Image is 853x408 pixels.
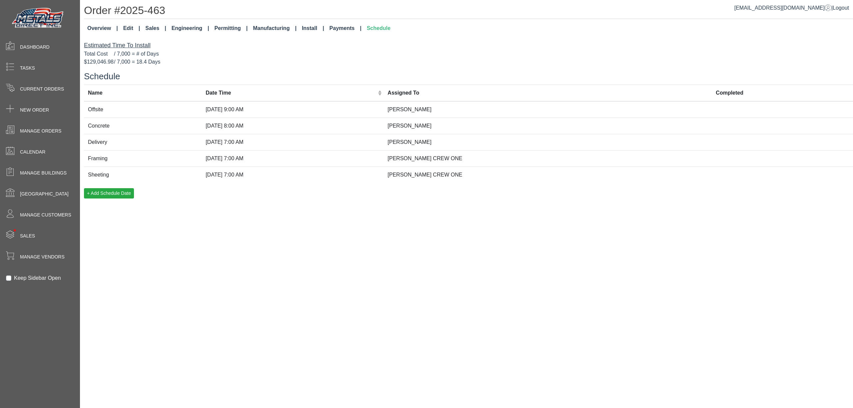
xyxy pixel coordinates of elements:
span: [DATE] 7:00 AM [206,156,244,161]
a: Install [299,22,327,35]
a: Overview [85,22,121,35]
div: | [734,4,849,12]
span: Logout [833,5,849,11]
a: Payments [327,22,364,35]
span: Tasks [20,65,35,72]
td: Framing [84,150,202,167]
h3: Schedule [84,71,853,82]
div: Assigned To [388,89,708,97]
span: Manage Customers [20,211,71,218]
span: [DATE] 8:00 AM [206,123,244,129]
td: [PERSON_NAME] [384,134,712,150]
span: Total Cost [84,50,114,58]
div: Name [88,89,198,97]
a: Schedule [364,22,393,35]
a: Manufacturing [250,22,299,35]
a: Engineering [169,22,212,35]
td: [PERSON_NAME] [384,101,712,118]
a: Edit [121,22,143,35]
td: [PERSON_NAME] CREW ONE [384,167,712,183]
td: [PERSON_NAME] [384,118,712,134]
span: Dashboard [20,44,50,51]
span: [DATE] 9:00 AM [206,107,244,112]
td: [PERSON_NAME] CREW ONE [384,150,712,167]
a: Sales [143,22,169,35]
span: [GEOGRAPHIC_DATA] [20,191,69,198]
td: Offsite [84,101,202,118]
span: $129,046.98 [84,58,114,66]
div: / 7,000 = 18.4 Days [84,58,853,66]
div: Date Time [206,89,376,97]
div: Completed [716,89,849,97]
span: New Order [20,107,49,114]
td: Delivery [84,134,202,150]
span: • [6,219,23,241]
span: Manage Buildings [20,170,67,177]
td: Sheeting [84,167,202,183]
td: Concrete [84,118,202,134]
button: + Add Schedule Date [84,188,134,199]
a: [EMAIL_ADDRESS][DOMAIN_NAME] [734,5,831,11]
div: / 7,000 = # of Days [84,50,853,58]
span: [DATE] 7:00 AM [206,139,244,145]
span: [DATE] 7:00 AM [206,172,244,178]
label: Keep Sidebar Open [14,274,61,282]
div: Estimated Time To Install [84,41,853,50]
img: Metals Direct Inc Logo [10,6,67,31]
a: Permitting [212,22,251,35]
span: Sales [20,232,35,239]
h1: Order #2025-463 [84,4,853,19]
span: Manage Vendors [20,253,65,260]
span: Manage Orders [20,128,61,135]
span: Current Orders [20,86,64,93]
span: Calendar [20,149,45,156]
